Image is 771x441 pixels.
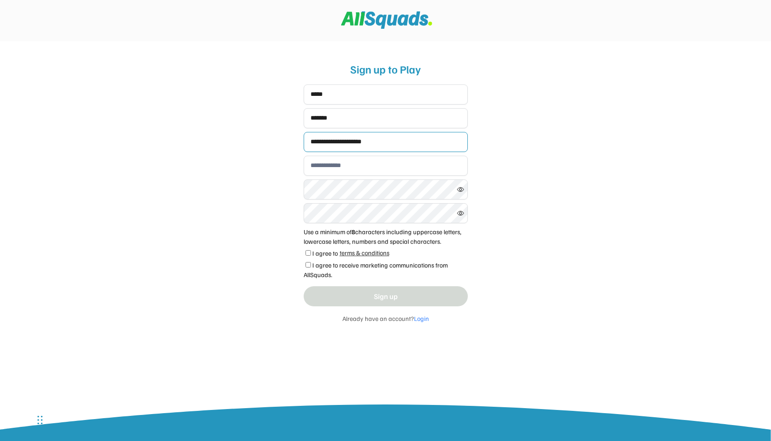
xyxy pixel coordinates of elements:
[312,249,338,257] label: I agree to
[338,246,391,257] a: terms & conditions
[304,261,448,278] label: I agree to receive marketing communications from AllSquads.
[341,11,432,29] img: Squad%20Logo.svg
[414,315,429,322] font: Login
[304,314,468,323] div: Already have an account?
[304,286,468,306] button: Sign up
[352,228,355,236] strong: 8
[304,61,468,77] div: Sign up to Play
[304,227,468,246] div: Use a minimum of characters including uppercase letters, lowercase letters, numbers and special c...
